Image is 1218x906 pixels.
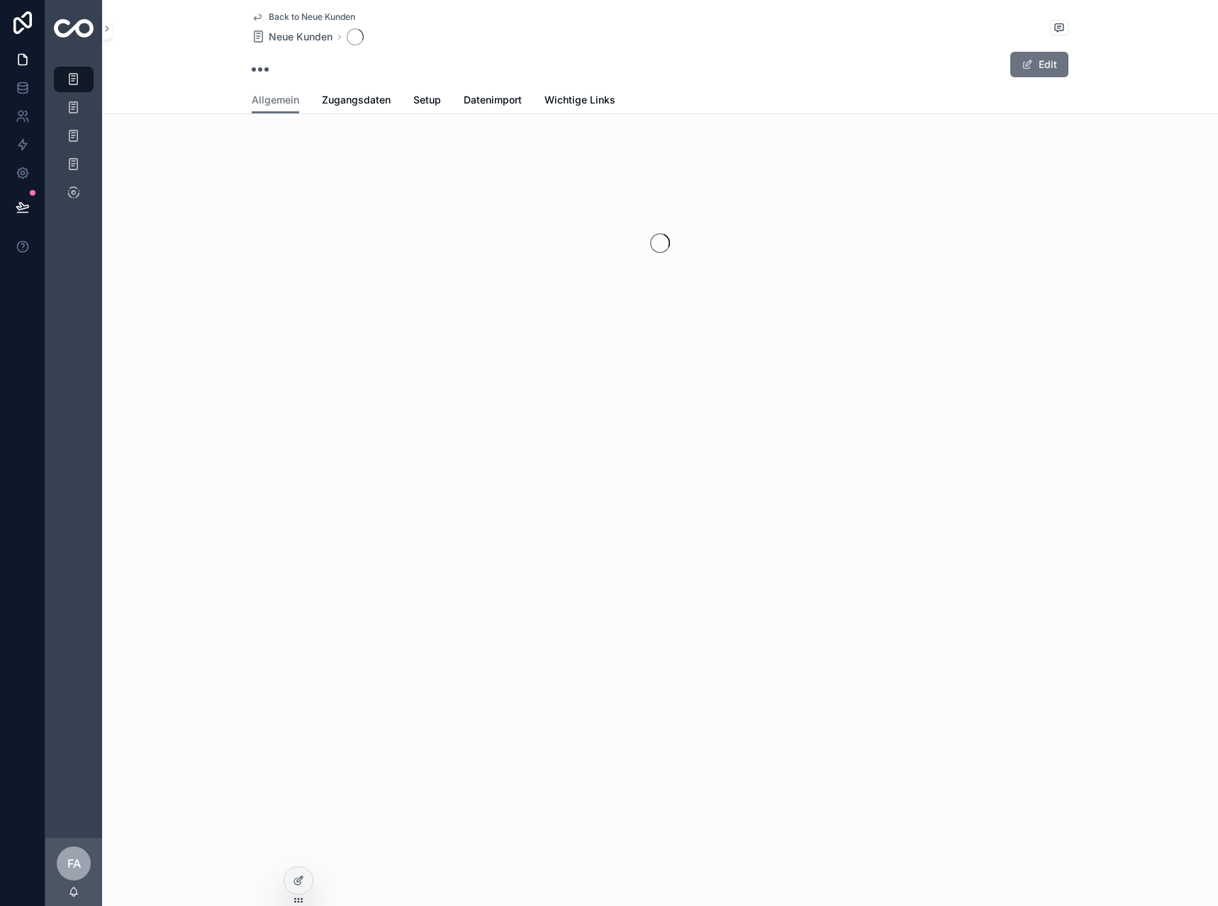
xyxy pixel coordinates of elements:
[252,93,299,107] span: Allgemein
[322,93,391,107] span: Zugangsdaten
[1010,52,1068,77] button: Edit
[413,93,441,107] span: Setup
[322,87,391,116] a: Zugangsdaten
[269,30,333,44] span: Neue Kunden
[252,30,333,44] a: Neue Kunden
[464,93,522,107] span: Datenimport
[413,87,441,116] a: Setup
[252,87,299,114] a: Allgemein
[544,87,615,116] a: Wichtige Links
[269,11,355,23] span: Back to Neue Kunden
[464,87,522,116] a: Datenimport
[67,855,81,872] span: FA
[544,93,615,107] span: Wichtige Links
[252,11,355,23] a: Back to Neue Kunden
[54,19,94,38] img: App logo
[45,57,102,224] div: scrollable content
